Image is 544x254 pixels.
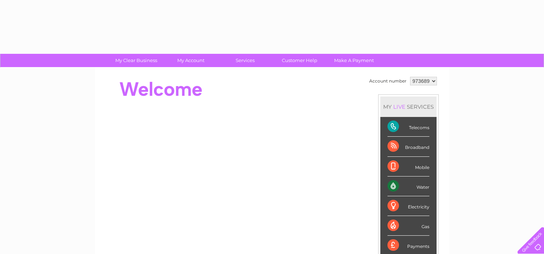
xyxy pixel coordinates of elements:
[387,177,429,196] div: Water
[387,196,429,216] div: Electricity
[367,75,408,87] td: Account number
[387,216,429,236] div: Gas
[392,103,407,110] div: LIVE
[270,54,329,67] a: Customer Help
[216,54,275,67] a: Services
[387,117,429,137] div: Telecoms
[324,54,384,67] a: Make A Payment
[161,54,220,67] a: My Account
[107,54,166,67] a: My Clear Business
[380,97,437,117] div: MY SERVICES
[387,157,429,177] div: Mobile
[387,137,429,156] div: Broadband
